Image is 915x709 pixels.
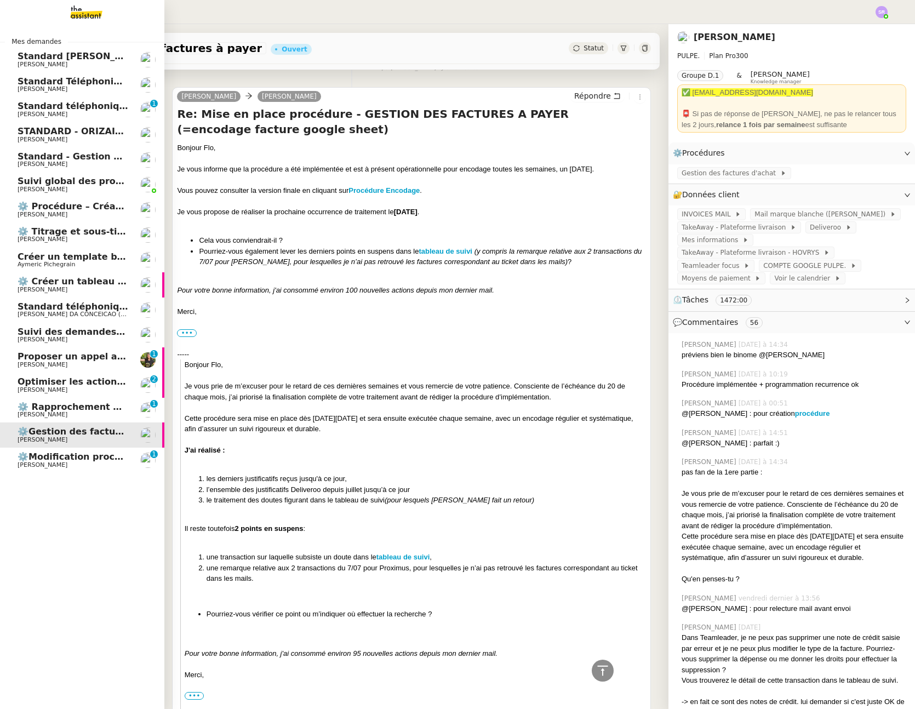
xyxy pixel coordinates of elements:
[177,306,646,317] div: Merci,
[18,151,255,162] span: Standard - Gestion des appels entrants - [DATE]
[152,375,156,385] p: 2
[18,311,156,318] span: [PERSON_NAME] DA CONCEICAO (thermisure)
[18,386,67,393] span: [PERSON_NAME]
[140,277,156,293] img: users%2F6gb6idyi0tfvKNN6zQQM24j9Qto2%2Favatar%2F4d99454d-80b1-4afc-9875-96eb8ae1710f
[677,52,700,60] span: PULPE.
[18,426,170,437] span: ⚙️Gestion des factures à payer
[18,136,67,143] span: [PERSON_NAME]
[18,101,222,111] span: Standard téléphonique - septembre 2025
[185,381,646,402] div: Je vous prie de m’excuser pour le retard de ces dernières semaines et vous remercie de votre pati...
[18,161,67,168] span: [PERSON_NAME]
[5,36,68,47] span: Mes demandes
[677,31,689,43] img: users%2FRqsVXU4fpmdzH7OZdqyP8LuLV9O2%2Favatar%2F0d6ec0de-1f9c-4f7b-9412-5ce95fe5afa7
[694,32,775,42] a: [PERSON_NAME]
[751,70,810,84] app-user-label: Knowledge manager
[207,563,646,584] li: une remarque relative aux 2 transactions du 7/07 pour Proximus, pour lesquelles je n’ai pas retro...
[140,52,156,67] img: users%2FfjlNmCTkLiVoA3HQjY3GA5JXGxb2%2Favatar%2Fstarofservice_97480retdsc0392.png
[18,61,67,68] span: [PERSON_NAME]
[739,622,763,632] span: [DATE]
[709,52,735,60] span: Plan Pro
[682,235,742,245] span: Mes informations
[682,488,906,531] div: Je vous prie de m’excuser pour le retard de ces dernières semaines et vous remercie de votre pati...
[574,90,611,101] span: Répondre
[152,100,156,110] p: 1
[140,202,156,218] img: users%2FW4OQjB9BRtYK2an7yusO0WsYLsD3%2Favatar%2F28027066-518b-424c-8476-65f2e549ac29
[18,111,67,118] span: [PERSON_NAME]
[682,318,738,327] span: Commentaires
[348,186,420,195] a: Procédure Encodage
[739,340,790,350] span: [DATE] à 14:34
[682,148,725,157] span: Procédures
[177,106,646,137] h4: Re: Mise en place procédure - GESTION DES FACTURES A PAYER (=encodage facture google sheet)
[140,127,156,142] img: users%2FC9SBsJ0duuaSgpQFj5LgoEX8n0o2%2Favatar%2Fec9d51b8-9413-4189-adfb-7be4d8c96a3c
[682,379,906,390] div: Procédure implémentée + programmation recurrence ok
[140,427,156,443] img: users%2FRqsVXU4fpmdzH7OZdqyP8LuLV9O2%2Favatar%2F0d6ec0de-1f9c-4f7b-9412-5ce95fe5afa7
[682,603,906,614] div: @[PERSON_NAME] : pour relecture mail avant envoi
[18,201,320,211] span: ⚙️ Procédure – Création d’un environnement d’essai dans Kit
[668,142,915,164] div: ⚙️Procédures
[177,286,494,294] em: Pour votre bonne information, j'ai consommé environ 100 nouvelles actions depuis mon dernier mail.
[18,251,190,262] span: Créer un template business review
[140,378,156,393] img: users%2FC9SBsJ0duuaSgpQFj5LgoEX8n0o2%2Favatar%2Fec9d51b8-9413-4189-adfb-7be4d8c96a3c
[150,375,158,383] nz-badge-sup: 2
[282,46,307,53] div: Ouvert
[739,593,822,603] span: vendredi dernier à 13:56
[207,495,646,506] li: le traitement des doutes figurant dans le tableau de suivi
[682,675,906,686] div: Vous trouverez le détail de cette transaction dans le tableau de suivi.
[140,327,156,342] img: users%2FRcIDm4Xn1TPHYwgLThSv8RQYtaM2%2Favatar%2F95761f7a-40c3-4bb5-878d-fe785e6f95b2
[140,77,156,93] img: users%2FrssbVgR8pSYriYNmUDKzQX9syo02%2Favatar%2Fb215b948-7ecd-4adc-935c-e0e4aeaee93e
[716,295,752,306] nz-tag: 1472:00
[258,92,321,101] a: [PERSON_NAME]
[682,428,739,438] span: [PERSON_NAME]
[763,260,850,271] span: COMPTE GOOGLE PULPE.
[668,289,915,311] div: ⏲️Tâches 1472:00
[140,177,156,192] img: users%2FoFdbodQ3TgNoWt9kP3GXAs5oaCq1%2Favatar%2Fprofile-pic.png
[235,524,304,533] strong: 2 points en suspens
[682,190,740,199] span: Données client
[673,188,744,201] span: 🔐
[682,108,902,130] div: 📮 Si pas de réponse de [PERSON_NAME], ne pas le relancer tous les 2 jours, est suffisante
[140,402,156,418] img: users%2FZAFXFIaOftf5WR54ZWPI2chrP4e2%2Favatar%2F37d67975-0ae7-4b49-8879-2c14f609ece3
[199,246,646,267] li: Pourriez-vous également lever les derniers points en suspens dans le ?
[668,184,915,205] div: 🔐Données client
[207,484,646,495] li: l’ensemble des justificatifs Deliveroo depuis juillet jusqu’à ce jour
[177,329,197,337] label: •••
[18,436,67,443] span: [PERSON_NAME]
[177,164,646,175] div: Je vous informe que la procédure a été implémentée et est à présent opérationnelle pour encodage ...
[177,349,646,360] div: -----
[677,70,723,81] nz-tag: Groupe D.1
[682,622,739,632] span: [PERSON_NAME]
[795,409,830,418] a: procédure
[673,147,730,159] span: ⚙️
[682,247,824,258] span: TakeAway - Plateforme livraison - HOVRYS
[673,295,761,304] span: ⏲️
[18,51,147,61] span: Standard [PERSON_NAME]
[140,102,156,117] img: users%2FRcIDm4Xn1TPHYwgLThSv8RQYtaM2%2Favatar%2F95761f7a-40c3-4bb5-878d-fe785e6f95b2
[682,340,739,350] span: [PERSON_NAME]
[185,413,646,434] div: Cette procédure sera mise en place dès [DATE][DATE] et sera ensuite exécutée chaque semaine, avec...
[754,209,889,220] span: Mail marque blanche ([PERSON_NAME])
[739,398,790,408] span: [DATE] à 00:51
[140,252,156,267] img: users%2F1PNv5soDtMeKgnH5onPMHqwjzQn1%2Favatar%2Fd0f44614-3c2d-49b8-95e9-0356969fcfd1
[739,428,790,438] span: [DATE] à 14:51
[18,126,212,136] span: STANDARD - ORIZAIR - septembre 2025
[207,473,646,484] li: les derniers justificatifs reçus jusqu'à ce jour,
[682,273,754,284] span: Moyens de paiement
[385,496,534,504] em: (pour lesquels [PERSON_NAME] fait un retour)
[419,247,472,255] a: tableau de suivi
[177,185,646,196] div: Vous pouvez consulter la version finale en cliquant sur .
[185,670,646,681] div: Merci,
[18,286,67,293] span: [PERSON_NAME]
[18,186,67,193] span: [PERSON_NAME]
[876,6,888,18] img: svg
[436,64,478,73] span: il y a 19 heures
[18,276,201,287] span: ⚙️ Créer un tableau de bord mensuel
[18,411,67,418] span: [PERSON_NAME]
[682,295,708,304] span: Tâches
[376,553,430,561] strong: tableau de suivi
[140,352,156,368] img: 59e8fd3f-8fb3-40bf-a0b4-07a768509d6a
[150,450,158,458] nz-badge-sup: 1
[150,100,158,107] nz-badge-sup: 1
[18,461,67,468] span: [PERSON_NAME]
[152,350,156,360] p: 1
